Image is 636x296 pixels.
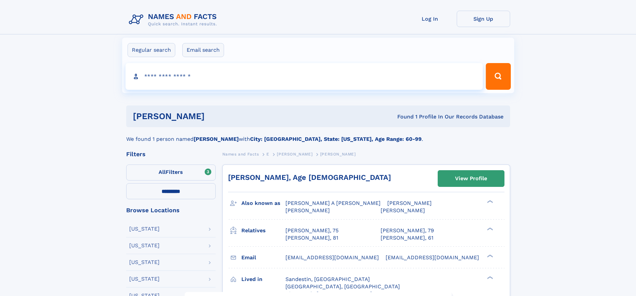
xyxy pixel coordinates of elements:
[301,113,503,120] div: Found 1 Profile In Our Records Database
[250,136,422,142] b: City: [GEOGRAPHIC_DATA], State: [US_STATE], Age Range: 60-99
[285,283,400,290] span: [GEOGRAPHIC_DATA], [GEOGRAPHIC_DATA]
[266,150,269,158] a: E
[285,207,330,214] span: [PERSON_NAME]
[126,11,222,29] img: Logo Names and Facts
[455,171,487,186] div: View Profile
[194,136,239,142] b: [PERSON_NAME]
[320,152,356,157] span: [PERSON_NAME]
[387,200,432,206] span: [PERSON_NAME]
[126,63,483,90] input: search input
[457,11,510,27] a: Sign Up
[129,260,160,265] div: [US_STATE]
[485,227,493,231] div: ❯
[285,234,338,242] a: [PERSON_NAME], 81
[182,43,224,57] label: Email search
[241,274,285,285] h3: Lived in
[277,150,312,158] a: [PERSON_NAME]
[159,169,166,175] span: All
[386,254,479,261] span: [EMAIL_ADDRESS][DOMAIN_NAME]
[241,225,285,236] h3: Relatives
[486,63,510,90] button: Search Button
[485,275,493,280] div: ❯
[381,234,433,242] a: [PERSON_NAME], 61
[241,198,285,209] h3: Also known as
[129,276,160,282] div: [US_STATE]
[485,254,493,258] div: ❯
[438,171,504,187] a: View Profile
[403,11,457,27] a: Log In
[126,165,216,181] label: Filters
[228,173,391,182] a: [PERSON_NAME], Age [DEMOGRAPHIC_DATA]
[126,127,510,143] div: We found 1 person named with .
[266,152,269,157] span: E
[126,151,216,157] div: Filters
[222,150,259,158] a: Names and Facts
[381,207,425,214] span: [PERSON_NAME]
[285,276,370,282] span: Sandestin, [GEOGRAPHIC_DATA]
[285,254,379,261] span: [EMAIL_ADDRESS][DOMAIN_NAME]
[133,112,301,120] h1: [PERSON_NAME]
[285,200,381,206] span: [PERSON_NAME] A [PERSON_NAME]
[241,252,285,263] h3: Email
[126,207,216,213] div: Browse Locations
[128,43,175,57] label: Regular search
[381,227,434,234] a: [PERSON_NAME], 79
[277,152,312,157] span: [PERSON_NAME]
[485,200,493,204] div: ❯
[285,227,339,234] a: [PERSON_NAME], 75
[129,243,160,248] div: [US_STATE]
[129,226,160,232] div: [US_STATE]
